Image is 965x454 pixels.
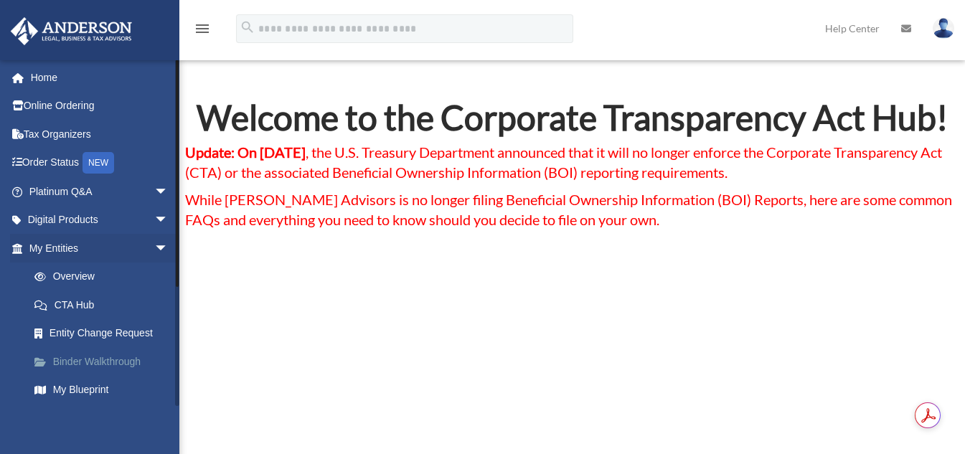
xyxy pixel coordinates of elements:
a: Entity Change Request [20,319,190,348]
a: menu [194,25,211,37]
a: Tax Organizers [10,120,190,148]
img: User Pic [933,18,954,39]
span: , the U.S. Treasury Department announced that it will no longer enforce the Corporate Transparenc... [185,143,942,181]
a: Digital Productsarrow_drop_down [10,206,190,235]
a: Online Ordering [10,92,190,120]
a: Platinum Q&Aarrow_drop_down [10,177,190,206]
h2: Welcome to the Corporate Transparency Act Hub! [185,100,960,142]
a: Tax Due Dates [20,404,190,432]
a: Overview [20,263,190,291]
a: My Entitiesarrow_drop_down [10,234,190,263]
img: Anderson Advisors Platinum Portal [6,17,136,45]
i: search [240,19,255,35]
span: arrow_drop_down [154,206,183,235]
span: arrow_drop_down [154,234,183,263]
i: menu [194,20,211,37]
a: Order StatusNEW [10,148,190,178]
strong: Update: On [DATE] [185,143,306,161]
a: Home [10,63,190,92]
span: arrow_drop_down [154,177,183,207]
a: Binder Walkthrough [20,347,190,376]
span: While [PERSON_NAME] Advisors is no longer filing Beneficial Ownership Information (BOI) Reports, ... [185,191,952,228]
a: CTA Hub [20,290,183,319]
div: NEW [83,152,114,174]
a: My Blueprint [20,376,190,405]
